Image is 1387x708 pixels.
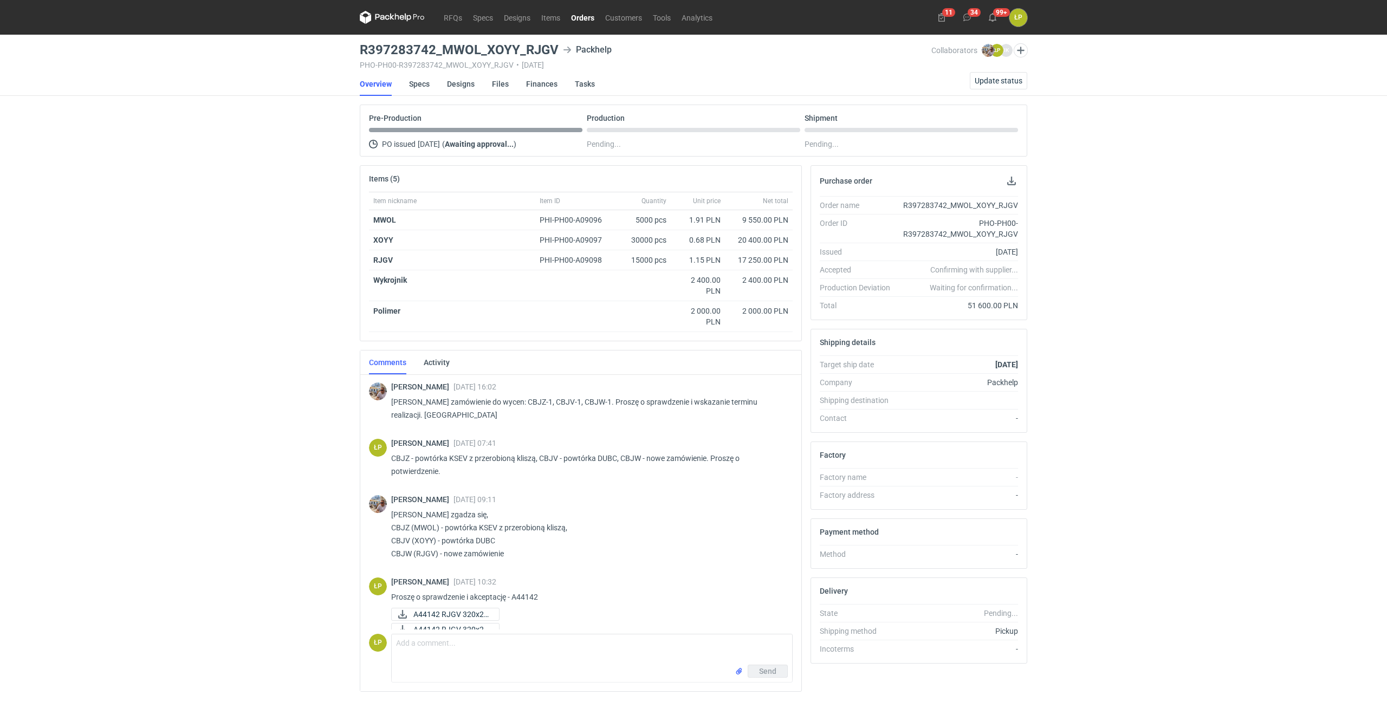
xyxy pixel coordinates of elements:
[820,608,899,619] div: State
[453,495,496,504] span: [DATE] 09:11
[820,472,899,483] div: Factory name
[820,413,899,424] div: Contact
[899,200,1018,211] div: R397283742_MWOL_XOYY_RJGV
[391,608,500,621] a: A44142 RJGV 320x22...
[566,11,600,24] a: Orders
[933,9,950,26] button: 11
[514,140,516,148] span: )
[1000,44,1013,57] figcaption: IK
[360,61,931,69] div: PHO-PH00-R397283742_MWOL_XOYY_RJGV [DATE]
[820,282,899,293] div: Production Deviation
[984,609,1018,618] em: Pending...
[438,11,468,24] a: RFQs
[391,623,500,636] div: A44142 RJGV 320x220x105xE str wew.pdf
[820,338,876,347] h2: Shipping details
[447,72,475,96] a: Designs
[540,197,560,205] span: Item ID
[820,451,846,459] h2: Factory
[675,275,721,296] div: 2 400.00 PLN
[729,275,788,285] div: 2 400.00 PLN
[369,634,387,652] div: Łukasz Postawa
[453,382,496,391] span: [DATE] 16:02
[391,452,784,478] p: CBJZ - powtórka KSEV z przerobioną kliszą, CBJV - powtórka DUBC, CBJW - nowe zamówienie. Proszę o...
[995,360,1018,369] strong: [DATE]
[729,255,788,265] div: 17 250.00 PLN
[970,72,1027,89] button: Update status
[445,140,514,148] strong: Awaiting approval...
[391,395,784,421] p: [PERSON_NAME] zamówienie do wycen: CBJZ-1, CBJV-1, CBJW-1. Proszę o sprawdzenie i wskazanie termi...
[820,264,899,275] div: Accepted
[675,235,721,245] div: 0.68 PLN
[536,11,566,24] a: Items
[729,306,788,316] div: 2 000.00 PLN
[418,138,440,151] span: [DATE]
[729,215,788,225] div: 9 550.00 PLN
[1009,9,1027,27] div: Łukasz Postawa
[360,72,392,96] a: Overview
[990,44,1003,57] figcaption: ŁP
[373,276,407,284] strong: Wykrojnik
[820,218,899,239] div: Order ID
[982,44,995,57] img: Michał Palasek
[899,549,1018,560] div: -
[899,246,1018,257] div: [DATE]
[820,200,899,211] div: Order name
[492,72,509,96] a: Files
[391,577,453,586] span: [PERSON_NAME]
[820,490,899,501] div: Factory address
[373,256,393,264] a: RJGV
[373,216,396,224] a: MWOL
[373,236,393,244] strong: XOYY
[369,382,387,400] img: Michał Palasek
[899,413,1018,424] div: -
[975,77,1022,85] span: Update status
[759,667,776,675] span: Send
[930,282,1018,293] em: Waiting for confirmation...
[617,210,671,230] div: 5000 pcs
[442,140,445,148] span: (
[729,235,788,245] div: 20 400.00 PLN
[763,197,788,205] span: Net total
[453,577,496,586] span: [DATE] 10:32
[391,623,500,636] a: A44142 RJGV 320x22...
[899,300,1018,311] div: 51 600.00 PLN
[360,43,559,56] h3: R397283742_MWOL_XOYY_RJGV
[820,644,899,654] div: Incoterms
[930,265,1018,274] em: Confirming with supplier...
[805,114,838,122] p: Shipment
[820,395,899,406] div: Shipping destination
[693,197,721,205] span: Unit price
[984,9,1001,26] button: 99+
[899,472,1018,483] div: -
[391,590,784,603] p: Proszę o sprawdzenie i akceptację - A44142
[1009,9,1027,27] button: ŁP
[413,623,490,635] span: A44142 RJGV 320x22...
[424,350,450,374] a: Activity
[391,495,453,504] span: [PERSON_NAME]
[820,377,899,388] div: Company
[373,197,417,205] span: Item nickname
[1014,43,1028,57] button: Edit collaborators
[820,359,899,370] div: Target ship date
[617,230,671,250] div: 30000 pcs
[958,9,976,26] button: 34
[369,577,387,595] div: Łukasz Postawa
[468,11,498,24] a: Specs
[391,439,453,447] span: [PERSON_NAME]
[391,608,500,621] div: A44142 RJGV 320x220x105xE str zew.pdf
[369,439,387,457] div: Łukasz Postawa
[1005,174,1018,187] button: Download PO
[820,626,899,636] div: Shipping method
[540,235,612,245] div: PHI-PH00-A09097
[563,43,612,56] div: Packhelp
[575,72,595,96] a: Tasks
[369,350,406,374] a: Comments
[369,634,387,652] figcaption: ŁP
[676,11,718,24] a: Analytics
[391,382,453,391] span: [PERSON_NAME]
[820,528,879,536] h2: Payment method
[647,11,676,24] a: Tools
[369,174,400,183] h2: Items (5)
[413,608,490,620] span: A44142 RJGV 320x22...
